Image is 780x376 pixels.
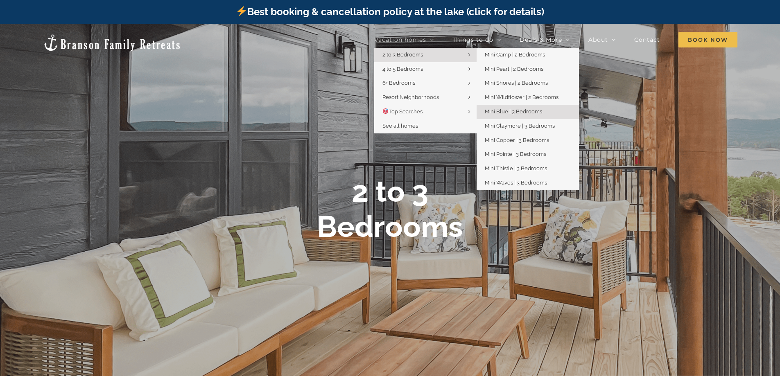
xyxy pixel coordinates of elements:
a: Book Now [678,32,737,48]
span: Mini Claymore | 3 Bedrooms [485,123,555,129]
a: Resort Neighborhoods [374,90,477,105]
a: Mini Blue | 3 Bedrooms [477,105,579,119]
span: Mini Camp | 2 Bedrooms [485,52,545,58]
span: Top Searches [382,108,423,115]
a: 6+ Bedrooms [374,76,477,90]
img: ⚡️ [237,6,246,16]
a: Mini Camp | 2 Bedrooms [477,48,579,62]
span: See all homes [382,123,418,129]
a: Mini Copper | 3 Bedrooms [477,133,579,148]
img: Branson Family Retreats Logo [43,34,181,52]
a: Things to do [452,32,501,48]
a: See all homes [374,119,477,133]
span: 6+ Bedrooms [382,80,415,86]
a: Vacation homes [374,32,434,48]
span: Mini Pearl | 2 Bedrooms [485,66,543,72]
span: Vacation homes [374,37,426,43]
span: About [588,37,608,43]
a: Mini Thistle | 3 Bedrooms [477,162,579,176]
a: About [588,32,616,48]
nav: Main Menu [374,32,737,48]
img: 🎯 [383,108,388,114]
span: 2 to 3 Bedrooms [382,52,423,58]
span: Mini Wildflower | 2 Bedrooms [485,94,558,100]
span: Mini Waves | 3 Bedrooms [485,180,547,186]
span: Mini Copper | 3 Bedrooms [485,137,549,143]
span: Mini Thistle | 3 Bedrooms [485,165,547,171]
span: Mini Pointe | 3 Bedrooms [485,151,546,157]
a: Best booking & cancellation policy at the lake (click for details) [236,6,544,18]
a: 2 to 3 Bedrooms [374,48,477,62]
span: Book Now [678,32,737,47]
a: 4 to 5 Bedrooms [374,62,477,77]
span: Resort Neighborhoods [382,94,439,100]
span: Deals & More [520,37,562,43]
a: Mini Waves | 3 Bedrooms [477,176,579,190]
a: Mini Wildflower | 2 Bedrooms [477,90,579,105]
a: Mini Pearl | 2 Bedrooms [477,62,579,77]
a: Mini Claymore | 3 Bedrooms [477,119,579,133]
span: Contact [634,37,660,43]
a: Contact [634,32,660,48]
span: 4 to 5 Bedrooms [382,66,423,72]
span: Mini Blue | 3 Bedrooms [485,108,542,115]
b: 2 to 3 Bedrooms [317,174,463,244]
a: Mini Pointe | 3 Bedrooms [477,147,579,162]
span: Things to do [452,37,493,43]
span: Mini Shores | 2 Bedrooms [485,80,548,86]
a: 🎯Top Searches [374,105,477,119]
a: Mini Shores | 2 Bedrooms [477,76,579,90]
a: Deals & More [520,32,570,48]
